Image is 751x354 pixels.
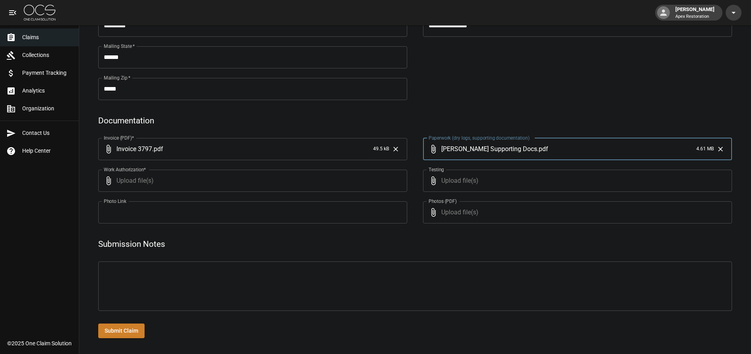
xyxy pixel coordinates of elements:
label: Testing [429,166,444,173]
span: Upload file(s) [116,170,386,192]
label: Paperwork (dry logs, supporting documentation) [429,134,530,141]
img: ocs-logo-white-transparent.png [24,5,55,21]
span: . pdf [537,144,548,153]
button: Clear [715,143,726,155]
span: Help Center [22,147,72,155]
label: Mailing State [104,43,135,49]
button: open drawer [5,5,21,21]
span: 4.61 MB [696,145,714,153]
span: Payment Tracking [22,69,72,77]
button: Submit Claim [98,324,145,338]
span: Organization [22,104,72,113]
label: Invoice (PDF)* [104,134,134,141]
button: Clear [390,143,402,155]
label: Photos (PDF) [429,198,457,204]
label: Mailing Zip [104,74,131,81]
span: Collections [22,51,72,59]
span: [PERSON_NAME] Supporting Docs [441,144,537,153]
span: Analytics [22,87,72,95]
label: Photo Link [104,198,126,204]
label: Work Authorization* [104,166,146,173]
span: . pdf [152,144,163,153]
span: Upload file(s) [441,201,711,223]
div: [PERSON_NAME] [672,6,718,20]
span: Upload file(s) [441,170,711,192]
span: Contact Us [22,129,72,137]
span: Claims [22,33,72,42]
span: Invoice 3797 [116,144,152,153]
p: Apex Restoration [675,13,715,20]
div: © 2025 One Claim Solution [7,339,72,347]
span: 49.5 kB [373,145,389,153]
